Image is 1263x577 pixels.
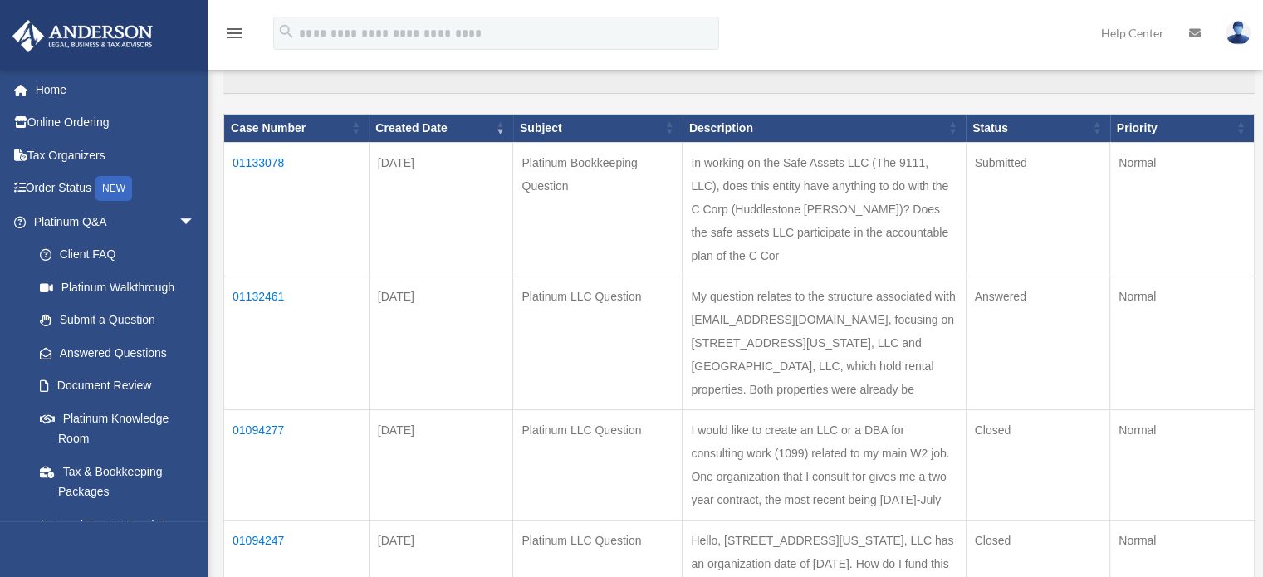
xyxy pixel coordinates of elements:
[369,114,513,142] th: Created Date: activate to sort column ascending
[1226,21,1251,45] img: User Pic
[513,114,683,142] th: Subject: activate to sort column ascending
[513,409,683,520] td: Platinum LLC Question
[224,29,244,43] a: menu
[1110,142,1255,276] td: Normal
[224,142,370,276] td: 01133078
[513,142,683,276] td: Platinum Bookkeeping Question
[1110,409,1255,520] td: Normal
[683,276,966,409] td: My question relates to the structure associated with [EMAIL_ADDRESS][DOMAIN_NAME], focusing on [S...
[179,205,212,239] span: arrow_drop_down
[1110,276,1255,409] td: Normal
[369,409,513,520] td: [DATE]
[369,142,513,276] td: [DATE]
[224,23,244,43] i: menu
[224,276,370,409] td: 01132461
[369,276,513,409] td: [DATE]
[683,409,966,520] td: I would like to create an LLC or a DBA for consulting work (1099) related to my main W2 job. One ...
[966,114,1110,142] th: Status: activate to sort column ascending
[12,139,220,172] a: Tax Organizers
[23,238,212,271] a: Client FAQ
[966,142,1110,276] td: Submitted
[7,20,158,52] img: Anderson Advisors Platinum Portal
[966,276,1110,409] td: Answered
[23,336,203,369] a: Answered Questions
[12,106,220,139] a: Online Ordering
[223,62,1255,94] input: Search:
[683,114,966,142] th: Description: activate to sort column ascending
[12,73,220,106] a: Home
[23,402,212,455] a: Platinum Knowledge Room
[23,455,212,508] a: Tax & Bookkeeping Packages
[23,304,212,337] a: Submit a Question
[23,508,212,541] a: Land Trust & Deed Forum
[224,409,370,520] td: 01094277
[12,172,220,206] a: Order StatusNEW
[513,276,683,409] td: Platinum LLC Question
[683,142,966,276] td: In working on the Safe Assets LLC (The 9111, LLC), does this entity have anything to do with the ...
[966,409,1110,520] td: Closed
[224,114,370,142] th: Case Number: activate to sort column ascending
[1110,114,1255,142] th: Priority: activate to sort column ascending
[277,22,296,41] i: search
[12,205,212,238] a: Platinum Q&Aarrow_drop_down
[95,176,132,201] div: NEW
[23,369,212,403] a: Document Review
[23,271,212,304] a: Platinum Walkthrough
